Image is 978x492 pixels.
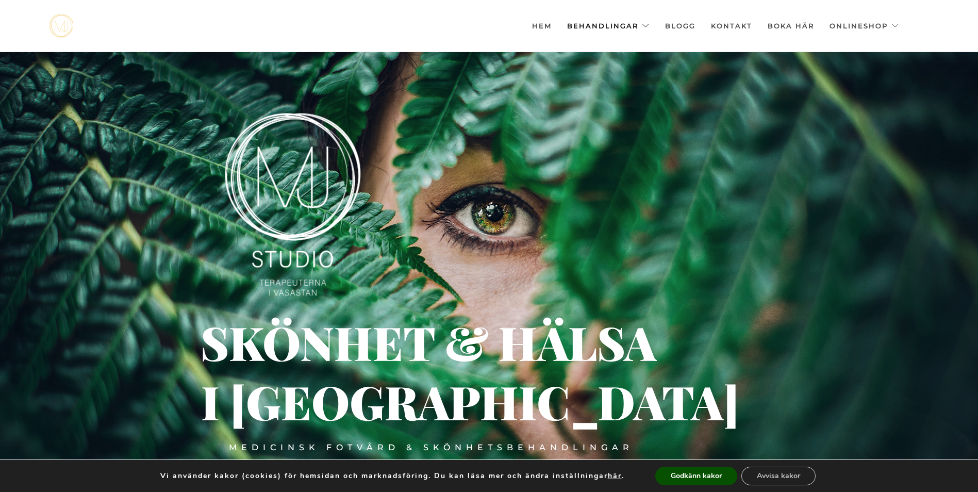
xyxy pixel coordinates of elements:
[655,467,737,485] button: Godkänn kakor
[201,396,372,410] div: i [GEOGRAPHIC_DATA]
[229,442,634,453] div: Medicinsk fotvård & skönhetsbehandlingar
[160,471,624,481] p: Vi använder kakor (cookies) för hemsidan och marknadsföring. Du kan läsa mer och ändra inställnin...
[49,14,73,38] img: mjstudio
[201,336,569,348] div: Skönhet & hälsa
[49,14,73,38] a: mjstudio mjstudio mjstudio
[741,467,816,485] button: Avvisa kakor
[608,471,622,481] button: här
